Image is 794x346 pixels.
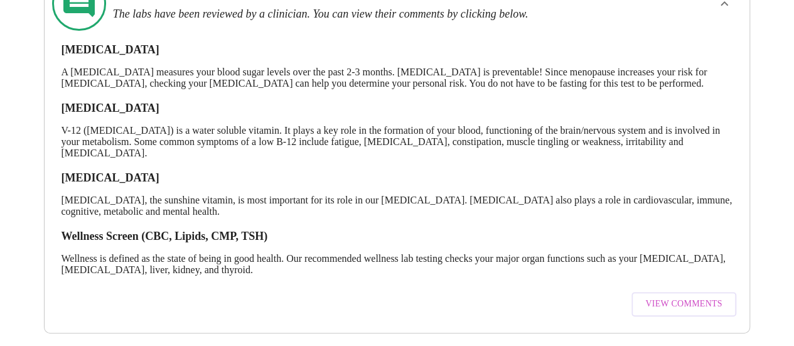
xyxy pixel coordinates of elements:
h3: [MEDICAL_DATA] [61,171,732,185]
h3: [MEDICAL_DATA] [61,102,732,115]
span: View Comments [645,296,722,312]
p: Wellness is defined as the state of being in good health. Our recommended wellness lab testing ch... [61,253,732,276]
button: View Comments [631,292,736,316]
p: V-12 ([MEDICAL_DATA]) is a water soluble vitamin. It plays a key role in the formation of your bl... [61,125,732,159]
a: View Comments [628,286,739,323]
h3: The labs have been reviewed by a clinician. You can view their comments by clicking below. [113,8,614,21]
h3: Wellness Screen (CBC, Lipids, CMP, TSH) [61,230,732,243]
h3: [MEDICAL_DATA] [61,43,732,57]
p: A [MEDICAL_DATA] measures your blood sugar levels over the past 2-3 months. [MEDICAL_DATA] is pre... [61,67,732,89]
p: [MEDICAL_DATA], the sunshine vitamin, is most important for its role in our [MEDICAL_DATA]. [MEDI... [61,195,732,217]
